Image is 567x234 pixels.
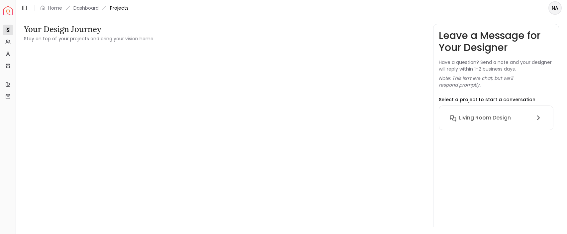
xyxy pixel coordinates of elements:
[73,5,99,11] a: Dashboard
[549,2,561,14] span: NA
[3,6,13,15] a: Spacejoy
[444,111,548,124] button: Living Room design
[48,5,62,11] a: Home
[439,75,553,88] p: Note: This isn’t live chat, but we’ll respond promptly.
[439,30,553,54] h3: Leave a Message for Your Designer
[3,6,13,15] img: Spacejoy Logo
[40,5,129,11] nav: breadcrumb
[110,5,129,11] span: Projects
[24,24,153,35] h3: Your Design Journey
[439,59,553,72] p: Have a question? Send a note and your designer will reply within 1–2 business days.
[459,114,511,122] h6: Living Room design
[439,96,535,103] p: Select a project to start a conversation
[548,1,562,15] button: NA
[24,35,153,42] small: Stay on top of your projects and bring your vision home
